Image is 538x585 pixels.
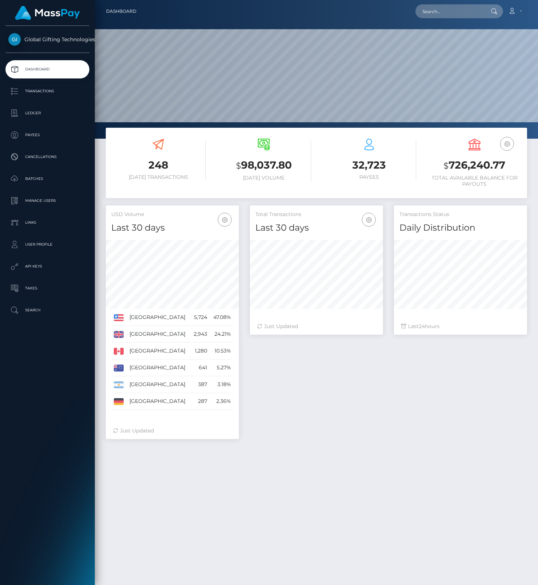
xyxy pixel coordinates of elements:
td: 10.53% [210,343,233,359]
img: DE.png [114,398,124,405]
td: 3.18% [210,376,233,393]
a: Cancellations [5,148,89,166]
img: MassPay Logo [15,6,80,20]
td: [GEOGRAPHIC_DATA] [127,326,190,343]
a: Payees [5,126,89,144]
div: Just Updated [113,427,232,435]
p: Manage Users [8,195,86,206]
a: Dashboard [106,4,136,19]
p: Ledger [8,108,86,119]
td: [GEOGRAPHIC_DATA] [127,309,190,326]
h3: 726,240.77 [427,158,522,173]
a: API Keys [5,257,89,276]
span: Global Gifting Technologies Inc [5,36,89,43]
p: Batches [8,173,86,184]
h5: USD Volume [111,211,233,218]
a: Batches [5,170,89,188]
td: [GEOGRAPHIC_DATA] [127,343,190,359]
h6: [DATE] Volume [217,175,311,181]
p: Transactions [8,86,86,97]
a: Manage Users [5,192,89,210]
img: GB.png [114,331,124,338]
td: 2,943 [190,326,210,343]
a: Taxes [5,279,89,297]
h3: 98,037.80 [217,158,311,173]
td: [GEOGRAPHIC_DATA] [127,393,190,410]
h5: Transactions Status [399,211,522,218]
small: $ [444,161,449,171]
p: Taxes [8,283,86,294]
input: Search... [415,4,484,18]
a: User Profile [5,235,89,254]
td: 24.21% [210,326,233,343]
td: 2.36% [210,393,233,410]
h3: 248 [111,158,206,172]
p: Links [8,217,86,228]
td: 641 [190,359,210,376]
img: US.png [114,314,124,321]
td: 5.27% [210,359,233,376]
td: 47.08% [210,309,233,326]
img: AU.png [114,365,124,371]
h6: Payees [322,174,417,180]
p: Cancellations [8,151,86,162]
div: Just Updated [257,323,376,330]
td: 287 [190,393,210,410]
td: 1,280 [190,343,210,359]
small: $ [236,161,241,171]
a: Links [5,213,89,232]
h4: Last 30 days [255,222,378,234]
span: 24 [419,323,425,330]
h4: Last 30 days [111,222,233,234]
p: Payees [8,130,86,141]
a: Search [5,301,89,319]
a: Ledger [5,104,89,122]
p: User Profile [8,239,86,250]
img: CA.png [114,348,124,354]
td: [GEOGRAPHIC_DATA] [127,359,190,376]
p: Dashboard [8,64,86,75]
h6: Total Available Balance for Payouts [427,175,522,187]
p: Search [8,305,86,316]
td: 5,724 [190,309,210,326]
h6: [DATE] Transactions [111,174,206,180]
a: Transactions [5,82,89,100]
h4: Daily Distribution [399,222,522,234]
td: 387 [190,376,210,393]
h3: 32,723 [322,158,417,172]
img: Global Gifting Technologies Inc [8,33,21,46]
td: [GEOGRAPHIC_DATA] [127,376,190,393]
p: API Keys [8,261,86,272]
h5: Total Transactions [255,211,378,218]
div: Last hours [401,323,520,330]
img: AR.png [114,381,124,388]
a: Dashboard [5,60,89,78]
